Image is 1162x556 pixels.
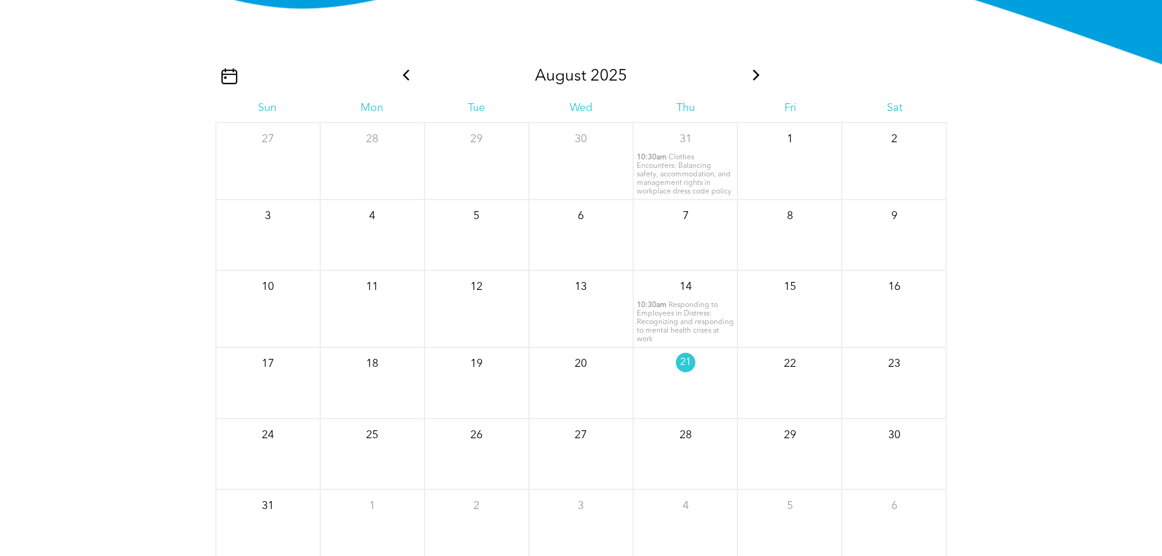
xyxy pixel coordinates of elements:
p: 29 [465,128,487,150]
p: 2 [465,495,487,517]
p: 13 [570,276,592,298]
p: 31 [675,128,697,150]
div: Sat [842,101,947,115]
p: 23 [883,353,905,375]
p: 12 [465,276,487,298]
span: Clothes Encounters: Balancing safety, accommodation, and management rights in workplace dress cod... [637,154,731,195]
p: 11 [361,276,383,298]
p: 26 [465,424,487,446]
p: 7 [675,205,697,227]
p: 5 [465,205,487,227]
div: Fri [738,101,842,115]
p: 6 [883,495,905,517]
span: August [535,68,586,84]
p: 17 [257,353,279,375]
p: 5 [779,495,801,517]
p: 4 [361,205,383,227]
span: 10:30am [637,301,667,309]
div: Sun [215,101,320,115]
span: Responding to Employees in Distress: Recognizing and responding to mental health crises at work [637,301,734,343]
span: 2025 [590,68,627,84]
p: 1 [361,495,383,517]
p: 3 [257,205,279,227]
p: 25 [361,424,383,446]
p: 3 [570,495,592,517]
p: 9 [883,205,905,227]
p: 8 [779,205,801,227]
p: 30 [570,128,592,150]
p: 28 [361,128,383,150]
p: 30 [883,424,905,446]
p: 21 [676,353,695,372]
p: 31 [257,495,279,517]
p: 27 [257,128,279,150]
p: 27 [570,424,592,446]
div: Thu [633,101,737,115]
p: 6 [570,205,592,227]
div: Mon [320,101,424,115]
p: 10 [257,276,279,298]
span: 10:30am [637,153,667,162]
p: 24 [257,424,279,446]
p: 28 [675,424,697,446]
p: 20 [570,353,592,375]
p: 1 [779,128,801,150]
p: 4 [675,495,697,517]
p: 2 [883,128,905,150]
div: Tue [424,101,528,115]
p: 22 [779,353,801,375]
p: 19 [465,353,487,375]
div: Wed [529,101,633,115]
p: 15 [779,276,801,298]
p: 14 [675,276,697,298]
p: 16 [883,276,905,298]
p: 29 [779,424,801,446]
p: 18 [361,353,383,375]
